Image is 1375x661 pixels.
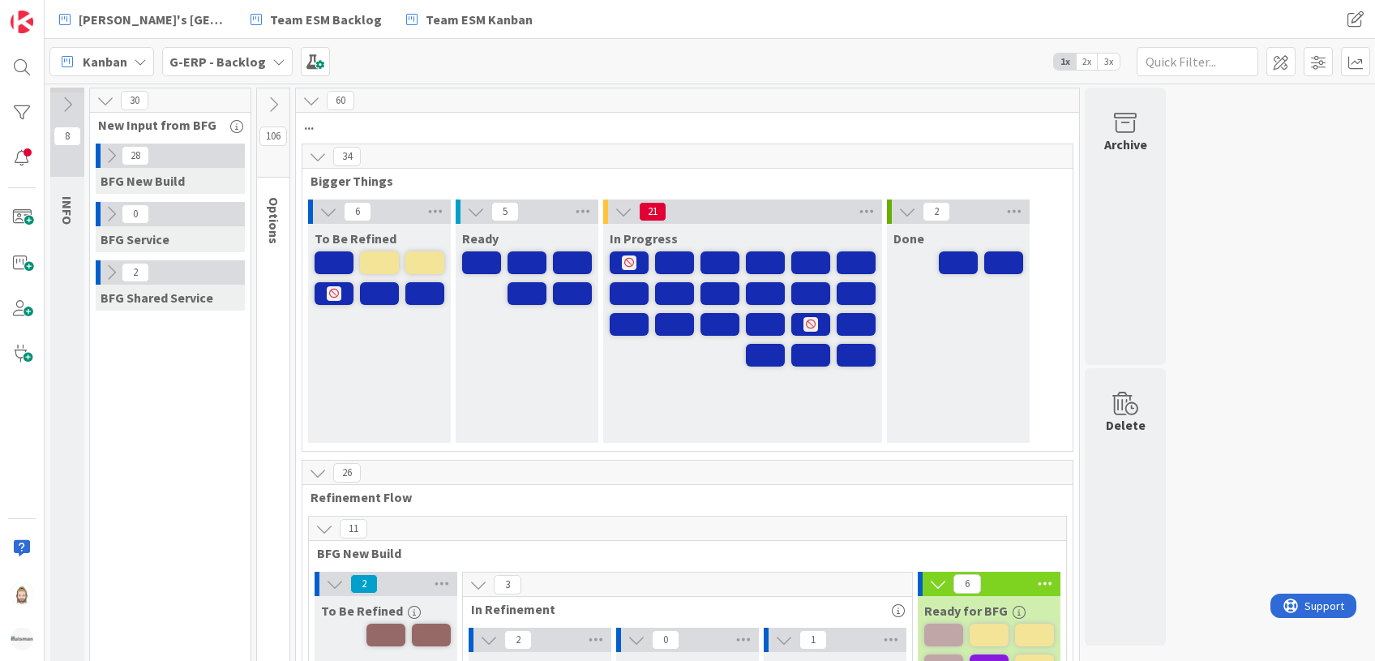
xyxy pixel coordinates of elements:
[350,574,378,594] span: 2
[333,147,361,166] span: 34
[340,519,367,539] span: 11
[494,575,521,594] span: 3
[333,463,361,483] span: 26
[122,146,149,165] span: 28
[953,574,981,594] span: 6
[923,202,950,221] span: 2
[241,5,392,34] a: Team ESM Backlog
[317,545,1046,561] span: BFG New Build
[49,5,236,34] a: [PERSON_NAME]'s [GEOGRAPHIC_DATA]
[11,11,33,33] img: Visit kanbanzone.com
[79,10,226,29] span: [PERSON_NAME]'s [GEOGRAPHIC_DATA]
[59,196,75,225] span: INFO
[266,197,282,244] span: Options
[34,2,74,22] span: Support
[471,601,892,617] span: In Refinement
[315,230,396,247] span: To Be Refined
[924,603,1008,619] span: Ready for BFG
[83,52,127,71] span: Kanban
[270,10,382,29] span: Team ESM Backlog
[1076,54,1098,70] span: 2x
[610,230,678,247] span: In Progress
[169,54,266,70] b: G-ERP - Backlog
[504,630,532,650] span: 2
[122,263,149,282] span: 2
[396,5,542,34] a: Team ESM Kanban
[799,630,827,650] span: 1
[893,230,924,247] span: Done
[1106,415,1146,435] div: Delete
[54,127,81,146] span: 8
[1054,54,1076,70] span: 1x
[11,628,33,650] img: avatar
[101,173,185,189] span: BFG New Build
[311,489,1052,505] span: Refinement Flow
[122,204,149,224] span: 0
[1098,54,1120,70] span: 3x
[344,202,371,221] span: 6
[652,630,679,650] span: 0
[491,202,519,221] span: 5
[311,173,1052,189] span: Bigger Things
[1137,47,1258,76] input: Quick Filter...
[259,127,287,146] span: 106
[426,10,533,29] span: Team ESM Kanban
[98,117,230,133] span: New Input from BFG
[11,582,33,605] img: Rv
[327,91,354,110] span: 60
[304,117,1059,133] span: ...
[321,603,403,619] span: To Be Refined
[121,91,148,110] span: 30
[101,290,213,306] span: BFG Shared Service
[639,202,666,221] span: 21
[101,231,169,247] span: BFG Service
[1104,135,1147,154] div: Archive
[462,230,499,247] span: Ready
